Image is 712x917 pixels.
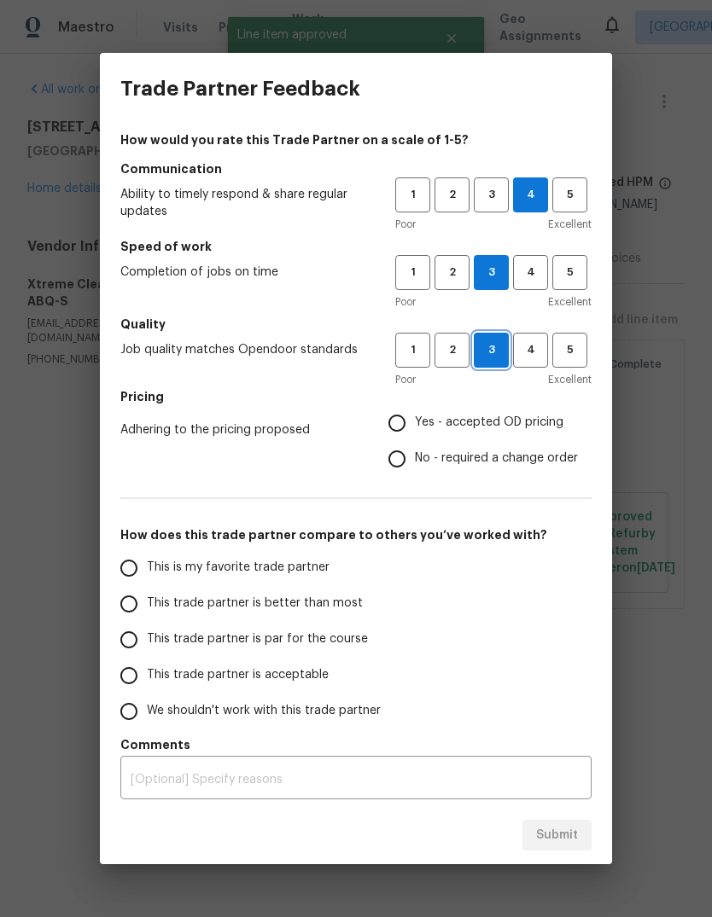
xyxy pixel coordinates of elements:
[395,333,430,368] button: 1
[147,666,329,684] span: This trade partner is acceptable
[475,340,508,360] span: 3
[120,264,368,281] span: Completion of jobs on time
[395,293,416,311] span: Poor
[120,736,592,753] h5: Comments
[395,177,430,212] button: 1
[120,131,592,148] h4: How would you rate this Trade Partner on a scale of 1-5?
[514,185,547,205] span: 4
[397,340,429,360] span: 1
[395,371,416,388] span: Poor
[476,185,507,205] span: 3
[554,185,586,205] span: 5
[147,702,381,720] span: We shouldn't work with this trade partner
[395,255,430,290] button: 1
[388,405,592,477] div: Pricing
[554,340,586,360] span: 5
[548,216,592,233] span: Excellent
[435,177,470,212] button: 2
[397,185,429,205] span: 1
[435,255,470,290] button: 2
[120,186,368,220] span: Ability to timely respond & share regular updates
[120,160,592,177] h5: Communication
[552,255,587,290] button: 5
[120,526,592,543] h5: How does this trade partner compare to others you’ve worked with?
[147,559,330,577] span: This is my favorite trade partner
[436,340,468,360] span: 2
[120,238,592,255] h5: Speed of work
[415,414,563,432] span: Yes - accepted OD pricing
[513,255,548,290] button: 4
[397,263,429,282] span: 1
[120,77,360,101] h3: Trade Partner Feedback
[515,263,546,282] span: 4
[548,293,592,311] span: Excellent
[120,316,592,333] h5: Quality
[147,595,363,612] span: This trade partner is better than most
[435,333,470,368] button: 2
[552,177,587,212] button: 5
[513,333,548,368] button: 4
[120,421,361,438] span: Adhering to the pricing proposed
[120,550,592,729] div: How does this trade partner compare to others you’ve worked with?
[436,263,468,282] span: 2
[120,388,592,405] h5: Pricing
[436,185,468,205] span: 2
[474,333,509,368] button: 3
[147,630,368,648] span: This trade partner is par for the course
[415,450,578,467] span: No - required a change order
[475,263,508,282] span: 3
[513,177,548,212] button: 4
[474,255,509,290] button: 3
[548,371,592,388] span: Excellent
[474,177,509,212] button: 3
[515,340,546,360] span: 4
[554,263,586,282] span: 5
[395,216,416,233] span: Poor
[120,341,368,358] span: Job quality matches Opendoor standards
[552,333,587,368] button: 5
